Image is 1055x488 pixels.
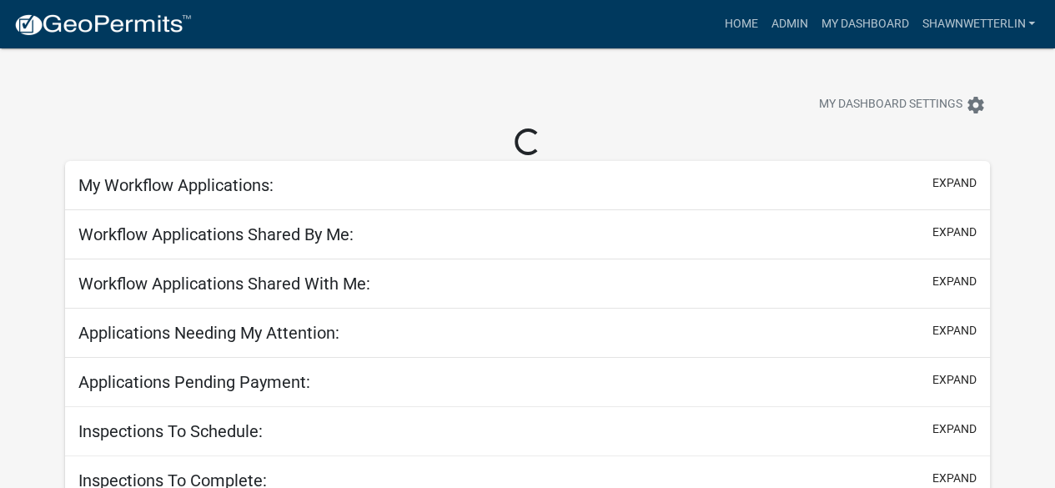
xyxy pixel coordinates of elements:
[932,273,977,290] button: expand
[932,371,977,389] button: expand
[78,224,354,244] h5: Workflow Applications Shared By Me:
[78,274,370,294] h5: Workflow Applications Shared With Me:
[915,8,1042,40] a: ShawnWetterlin
[78,372,310,392] h5: Applications Pending Payment:
[966,95,986,115] i: settings
[806,88,999,121] button: My Dashboard Settingssettings
[932,470,977,487] button: expand
[814,8,915,40] a: My Dashboard
[819,95,962,115] span: My Dashboard Settings
[78,421,263,441] h5: Inspections To Schedule:
[932,322,977,340] button: expand
[78,323,339,343] h5: Applications Needing My Attention:
[764,8,814,40] a: Admin
[78,175,274,195] h5: My Workflow Applications:
[932,224,977,241] button: expand
[717,8,764,40] a: Home
[932,174,977,192] button: expand
[932,420,977,438] button: expand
